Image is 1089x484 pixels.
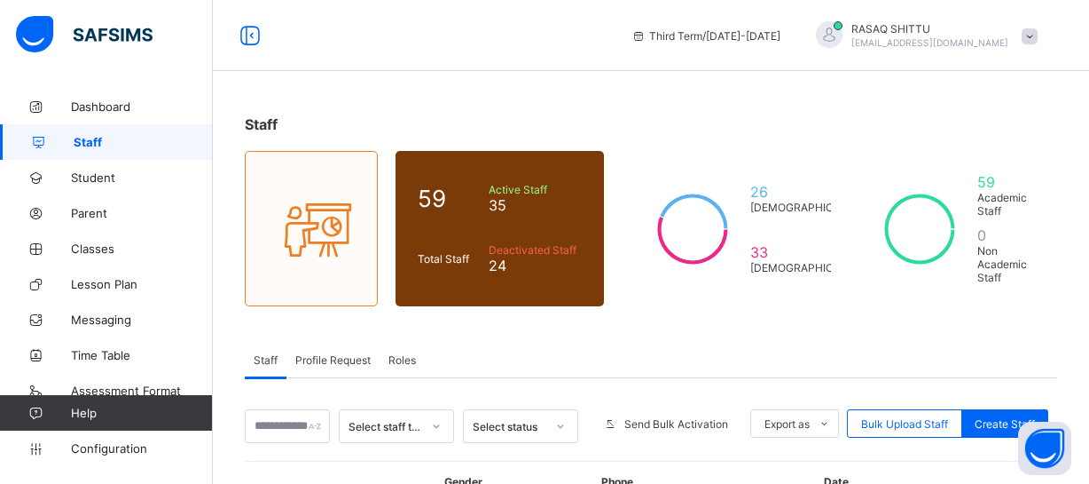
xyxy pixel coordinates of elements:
span: 33 [750,243,869,261]
span: [DEMOGRAPHIC_DATA] [750,201,869,214]
span: RASAQ SHITTU [851,22,1008,36]
span: Academic Staff [977,191,1035,218]
div: Select status [473,420,545,433]
span: 59 [977,173,1035,191]
span: Bulk Upload Staff [861,417,948,431]
span: Time Table [71,348,213,362]
span: Active Staff [489,183,582,196]
button: Open asap [1018,422,1071,475]
span: Student [71,171,213,185]
span: Assessment Format [71,384,213,398]
span: Deactivated Staff [489,243,582,257]
img: safsims [16,16,153,53]
span: 59 [418,185,480,212]
span: Send Bulk Activation [624,417,728,431]
span: Parent [71,206,213,220]
span: Classes [71,242,213,256]
span: 35 [489,196,582,214]
span: Staff [74,135,213,149]
span: Non Academic Staff [977,244,1035,284]
span: Messaging [71,313,213,327]
span: 0 [977,226,1035,244]
span: [DEMOGRAPHIC_DATA] [750,261,869,274]
span: 26 [750,183,869,201]
span: [EMAIL_ADDRESS][DOMAIN_NAME] [851,37,1008,48]
span: Staff [254,353,278,367]
span: 24 [489,257,582,274]
span: Help [71,406,212,420]
span: Export as [764,417,810,431]
span: Profile Request [295,353,371,367]
span: Dashboard [71,99,213,114]
div: RASAQSHITTU [798,21,1046,51]
span: Roles [388,353,416,367]
div: Total Staff [413,248,484,270]
span: Staff [245,115,278,133]
span: Configuration [71,441,212,456]
div: Select staff type [349,420,421,433]
span: session/term information [631,29,780,43]
span: Lesson Plan [71,277,213,291]
span: Create Staff [975,417,1035,431]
